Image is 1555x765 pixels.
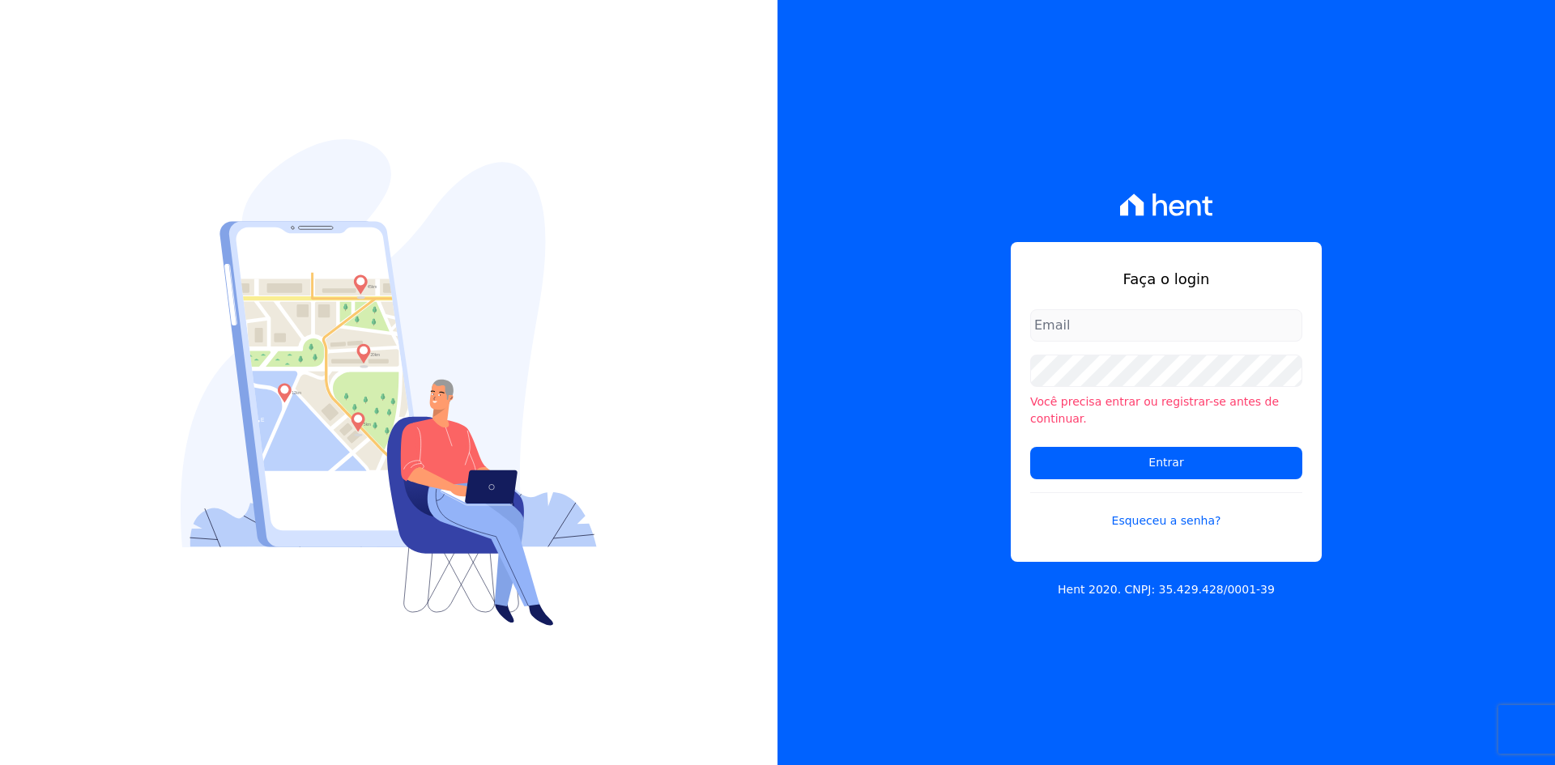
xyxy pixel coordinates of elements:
[1030,492,1302,529] a: Esqueceu a senha?
[1058,581,1275,598] p: Hent 2020. CNPJ: 35.429.428/0001-39
[1030,447,1302,479] input: Entrar
[1030,309,1302,342] input: Email
[1030,393,1302,427] li: Você precisa entrar ou registrar-se antes de continuar.
[181,139,597,626] img: Login
[1030,268,1302,290] h1: Faça o login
